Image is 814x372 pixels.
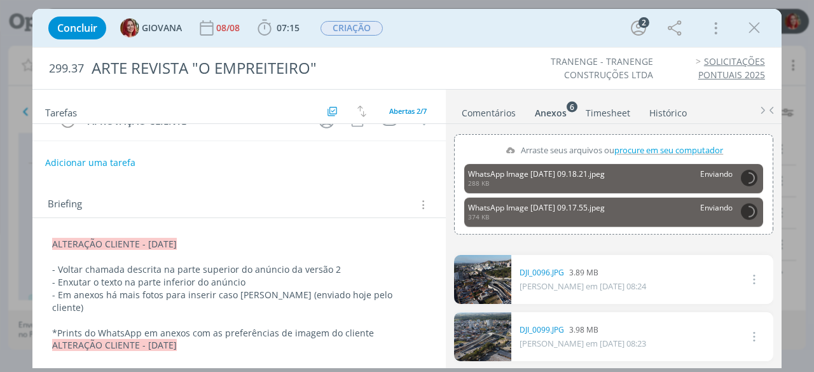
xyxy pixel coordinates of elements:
[500,142,727,158] label: Arraste seus arquivos ou
[520,267,646,279] div: 3.89 MB
[142,24,182,32] span: GIOVANA
[585,101,631,120] a: Timesheet
[120,18,139,38] img: G
[638,17,649,28] div: 2
[321,21,383,36] span: CRIAÇÃO
[389,106,427,116] span: Abertas 2/7
[52,289,426,314] p: - Em anexos há mais fotos para inserir caso [PERSON_NAME] (enviado hoje pelo cliente)
[86,53,461,84] div: ARTE REVISTA "O EMPREITEIRO"
[52,238,177,250] span: ALTERAÇÃO CLIENTE - [DATE]
[520,280,646,292] span: [PERSON_NAME] em [DATE] 08:24
[52,263,426,276] p: - Voltar chamada descrita na parte superior do anúncio da versão 2
[535,107,567,120] div: Anexos
[698,55,765,80] a: SOLICITAÇÕES PONTUAIS 2025
[45,104,77,119] span: Tarefas
[277,22,300,34] span: 07:15
[52,339,177,351] span: ALTERAÇÃO CLIENTE - [DATE]
[48,17,106,39] button: Concluir
[520,267,564,279] a: DJI_0096.JPG
[52,327,426,340] p: *Prints do WhatsApp em anexos com as preferências de imagem do cliente
[48,196,82,213] span: Briefing
[49,62,84,76] span: 299.37
[628,18,649,38] button: 2
[551,55,653,80] a: TRANENGE - TRANENGE CONSTRUÇÕES LTDA
[649,101,687,120] a: Histórico
[32,9,782,368] div: dialog
[357,106,366,117] img: arrow-down-up.svg
[614,144,723,156] span: procure em seu computador
[45,151,136,174] button: Adicionar uma tarefa
[520,324,564,336] a: DJI_0099.JPG
[520,324,646,336] div: 3.98 MB
[120,18,182,38] button: GGIOVANA
[520,338,646,349] span: [PERSON_NAME] em [DATE] 08:23
[320,20,383,36] button: CRIAÇÃO
[461,101,516,120] a: Comentários
[254,18,303,38] button: 07:15
[52,276,426,289] p: - Enxutar o texto na parte inferior do anúncio
[57,23,97,33] span: Concluir
[216,24,242,32] div: 08/08
[567,101,577,112] sup: 6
